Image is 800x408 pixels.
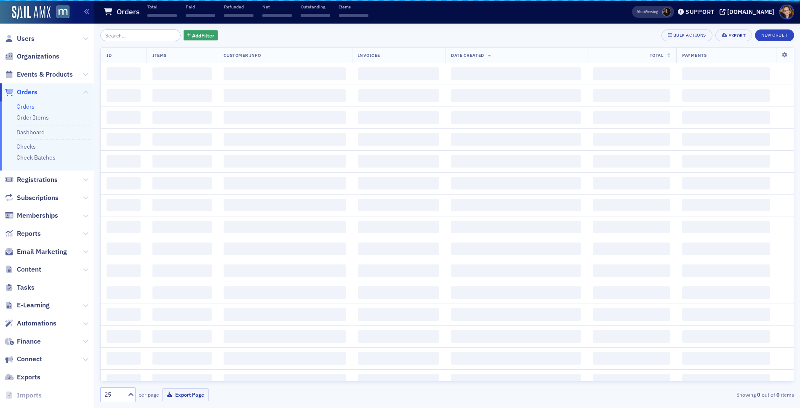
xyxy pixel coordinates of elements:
[224,243,346,255] span: ‌
[107,374,141,387] span: ‌
[107,330,141,343] span: ‌
[775,391,781,398] strong: 0
[262,4,292,10] p: Net
[593,89,670,102] span: ‌
[224,67,346,80] span: ‌
[107,155,141,168] span: ‌
[673,33,706,37] div: Bulk Actions
[224,286,346,299] span: ‌
[451,133,581,146] span: ‌
[5,337,41,346] a: Finance
[358,67,440,80] span: ‌
[17,70,73,79] span: Events & Products
[107,199,141,211] span: ‌
[224,133,346,146] span: ‌
[593,352,670,365] span: ‌
[358,199,440,211] span: ‌
[152,199,211,211] span: ‌
[451,67,581,80] span: ‌
[224,352,346,365] span: ‌
[17,373,40,382] span: Exports
[339,14,368,17] span: ‌
[755,29,794,41] button: New Order
[358,89,440,102] span: ‌
[451,52,484,58] span: Date Created
[451,111,581,124] span: ‌
[107,67,141,80] span: ‌
[224,89,346,102] span: ‌
[5,211,58,220] a: Memberships
[17,337,41,346] span: Finance
[451,330,581,343] span: ‌
[662,8,671,16] span: Lauren McDonough
[224,4,253,10] p: Refunded
[569,391,794,398] div: Showing out of items
[682,67,770,80] span: ‌
[107,133,141,146] span: ‌
[152,374,211,387] span: ‌
[147,4,177,10] p: Total
[5,301,50,310] a: E-Learning
[682,374,770,387] span: ‌
[224,199,346,211] span: ‌
[682,221,770,233] span: ‌
[5,52,59,61] a: Organizations
[593,111,670,124] span: ‌
[358,330,440,343] span: ‌
[17,229,41,238] span: Reports
[593,177,670,189] span: ‌
[152,89,211,102] span: ‌
[451,199,581,211] span: ‌
[162,388,209,401] button: Export Page
[5,391,42,400] a: Imports
[593,221,670,233] span: ‌
[152,177,211,189] span: ‌
[152,221,211,233] span: ‌
[262,14,292,17] span: ‌
[682,264,770,277] span: ‌
[152,308,211,321] span: ‌
[224,221,346,233] span: ‌
[682,243,770,255] span: ‌
[17,193,59,203] span: Subscriptions
[593,264,670,277] span: ‌
[451,155,581,168] span: ‌
[682,286,770,299] span: ‌
[17,301,50,310] span: E-Learning
[186,14,215,17] span: ‌
[186,4,215,10] p: Paid
[358,133,440,146] span: ‌
[451,286,581,299] span: ‌
[12,6,51,19] img: SailAMX
[107,264,141,277] span: ‌
[358,286,440,299] span: ‌
[358,221,440,233] span: ‌
[451,177,581,189] span: ‌
[682,352,770,365] span: ‌
[224,308,346,321] span: ‌
[224,177,346,189] span: ‌
[756,391,762,398] strong: 0
[682,330,770,343] span: ‌
[682,52,707,58] span: Payments
[107,352,141,365] span: ‌
[152,67,211,80] span: ‌
[100,29,181,41] input: Search…
[152,52,167,58] span: Items
[682,199,770,211] span: ‌
[5,319,56,328] a: Automations
[152,133,211,146] span: ‌
[152,352,211,365] span: ‌
[107,221,141,233] span: ‌
[107,286,141,299] span: ‌
[779,5,794,19] span: Profile
[184,30,218,41] button: AddFilter
[224,374,346,387] span: ‌
[5,70,73,79] a: Events & Products
[107,177,141,189] span: ‌
[152,155,211,168] span: ‌
[685,8,715,16] div: Support
[17,34,35,43] span: Users
[720,9,777,15] button: [DOMAIN_NAME]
